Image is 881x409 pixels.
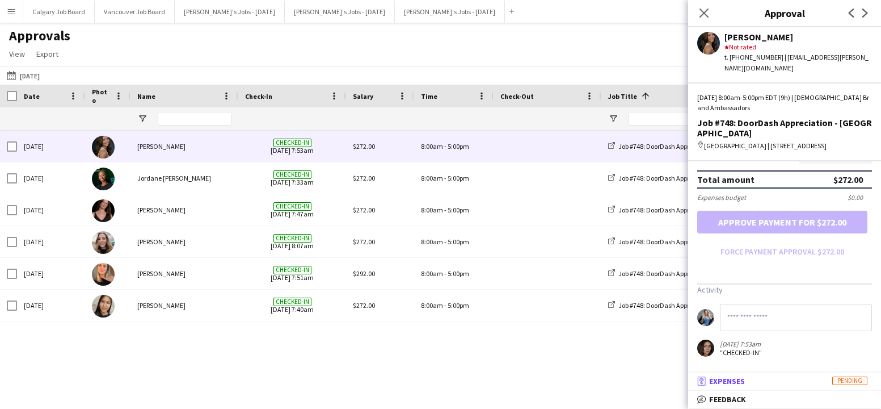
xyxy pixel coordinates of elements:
[832,377,867,385] span: Pending
[137,114,147,124] button: Open Filter Menu
[608,114,618,124] button: Open Filter Menu
[130,131,238,162] div: [PERSON_NAME]
[130,290,238,321] div: [PERSON_NAME]
[608,92,637,101] span: Job Title
[618,142,780,151] span: Job #748: DoorDash Appreciation - [GEOGRAPHIC_DATA]
[9,49,25,59] span: View
[421,92,437,101] span: Time
[697,285,872,295] h3: Activity
[353,142,375,151] span: $272.00
[421,269,443,278] span: 8:00am
[444,301,446,310] span: -
[36,49,58,59] span: Export
[245,162,339,194] span: [DATE] 7:33am
[608,142,780,151] a: Job #748: DoorDash Appreciation - [GEOGRAPHIC_DATA]
[724,32,872,42] div: [PERSON_NAME]
[95,1,175,23] button: Vancouver Job Board
[137,92,155,101] span: Name
[92,87,110,105] span: Photo
[158,112,231,126] input: Name Filter Input
[353,237,375,246] span: $272.00
[444,142,446,151] span: -
[273,202,311,211] span: Checked-in
[273,170,311,179] span: Checked-in
[175,1,285,23] button: [PERSON_NAME]'s Jobs - [DATE]
[720,348,762,357] div: "CHECKED-IN"
[688,373,881,390] mat-expansion-panel-header: ExpensesPending
[448,142,469,151] span: 5:00pm
[32,47,63,61] a: Export
[353,269,375,278] span: $292.00
[273,298,311,306] span: Checked-in
[697,118,872,138] div: Job #748: DoorDash Appreciation - [GEOGRAPHIC_DATA]
[444,206,446,214] span: -
[92,231,115,254] img: Monica Knaapen
[245,194,339,226] span: [DATE] 7:47am
[697,174,754,185] div: Total amount
[245,226,339,257] span: [DATE] 8:07am
[17,131,85,162] div: [DATE]
[23,1,95,23] button: Calgary Job Board
[500,92,534,101] span: Check-Out
[720,340,762,348] div: [DATE] 7:53am
[448,301,469,310] span: 5:00pm
[92,199,115,222] img: Jessica Curtis
[245,92,272,101] span: Check-In
[130,258,238,289] div: [PERSON_NAME]
[17,226,85,257] div: [DATE]
[608,206,780,214] a: Job #748: DoorDash Appreciation - [GEOGRAPHIC_DATA]
[444,237,446,246] span: -
[421,206,443,214] span: 8:00am
[697,340,714,357] app-user-avatar: Maxine Denis
[421,301,443,310] span: 8:00am
[724,52,872,73] div: t. [PHONE_NUMBER] | [EMAIL_ADDRESS][PERSON_NAME][DOMAIN_NAME]
[618,174,780,182] span: Job #748: DoorDash Appreciation - [GEOGRAPHIC_DATA]
[92,295,115,318] img: Camilla Bazakov
[245,290,339,321] span: [DATE] 7:40am
[273,234,311,243] span: Checked-in
[709,394,746,404] span: Feedback
[697,193,746,202] div: Expenses budget
[130,162,238,194] div: Jordane [PERSON_NAME]
[697,93,872,113] div: [DATE] 8:00am-5:00pm EDT (9h) | [DEMOGRAPHIC_DATA] Brand Ambassadors
[618,237,780,246] span: Job #748: DoorDash Appreciation - [GEOGRAPHIC_DATA]
[24,92,40,101] span: Date
[273,266,311,274] span: Checked-in
[353,174,375,182] span: $272.00
[724,42,872,52] div: Not rated
[395,1,505,23] button: [PERSON_NAME]'s Jobs - [DATE]
[17,162,85,194] div: [DATE]
[444,174,446,182] span: -
[245,131,339,162] span: [DATE] 7:53am
[92,136,115,158] img: Maxine Denis
[285,1,395,23] button: [PERSON_NAME]'s Jobs - [DATE]
[92,263,115,286] img: Audrey Choquette
[5,69,42,82] button: [DATE]
[421,174,443,182] span: 8:00am
[130,194,238,226] div: [PERSON_NAME]
[5,47,29,61] a: View
[629,112,795,126] input: Job Title Filter Input
[833,174,863,185] div: $272.00
[353,206,375,214] span: $272.00
[848,193,872,202] div: $0.00
[448,237,469,246] span: 5:00pm
[92,168,115,190] img: Jordane Denis Jodie
[353,301,375,310] span: $272.00
[448,206,469,214] span: 5:00pm
[273,139,311,147] span: Checked-in
[448,174,469,182] span: 5:00pm
[608,174,780,182] a: Job #748: DoorDash Appreciation - [GEOGRAPHIC_DATA]
[353,92,373,101] span: Salary
[608,301,780,310] a: Job #748: DoorDash Appreciation - [GEOGRAPHIC_DATA]
[130,226,238,257] div: [PERSON_NAME]
[17,258,85,289] div: [DATE]
[448,269,469,278] span: 5:00pm
[17,194,85,226] div: [DATE]
[618,301,780,310] span: Job #748: DoorDash Appreciation - [GEOGRAPHIC_DATA]
[688,391,881,408] mat-expansion-panel-header: Feedback
[697,141,872,151] div: [GEOGRAPHIC_DATA] | [STREET_ADDRESS]
[688,6,881,20] h3: Approval
[421,237,443,246] span: 8:00am
[618,206,780,214] span: Job #748: DoorDash Appreciation - [GEOGRAPHIC_DATA]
